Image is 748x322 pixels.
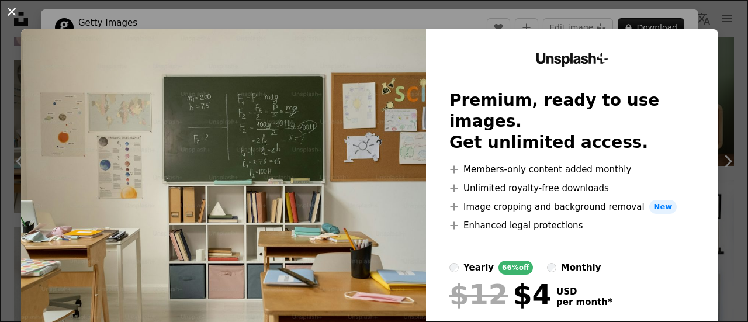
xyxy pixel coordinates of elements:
[449,263,459,272] input: yearly66%off
[547,263,556,272] input: monthly
[649,200,677,214] span: New
[463,261,494,275] div: yearly
[449,279,552,310] div: $4
[498,261,533,275] div: 66% off
[449,181,695,195] li: Unlimited royalty-free downloads
[449,279,508,310] span: $12
[449,200,695,214] li: Image cropping and background removal
[556,286,612,297] span: USD
[449,90,695,153] h2: Premium, ready to use images. Get unlimited access.
[449,162,695,176] li: Members-only content added monthly
[556,297,612,307] span: per month *
[449,219,695,233] li: Enhanced legal protections
[561,261,601,275] div: monthly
